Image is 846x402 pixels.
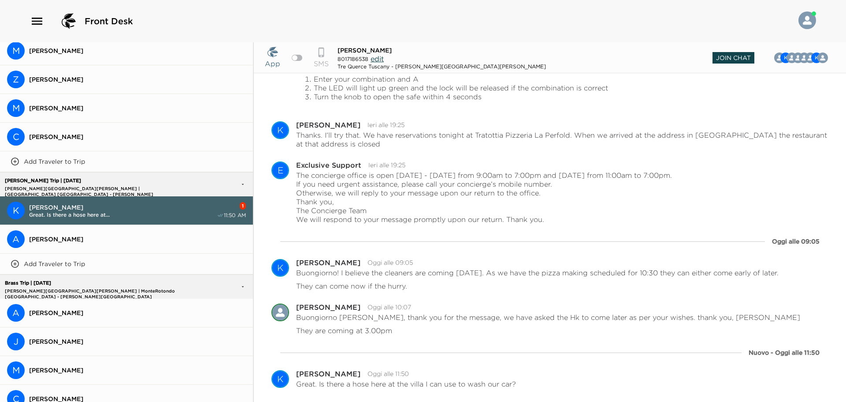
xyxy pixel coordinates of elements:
[296,304,360,311] div: [PERSON_NAME]
[314,58,329,69] p: SMS
[240,202,246,210] div: 1
[271,121,289,139] div: Kip Wadsworth
[3,288,193,294] p: [PERSON_NAME][GEOGRAPHIC_DATA][PERSON_NAME] | MonteRotondo [GEOGRAPHIC_DATA] - [PERSON_NAME][GEOG...
[7,202,25,219] div: K
[296,313,800,322] p: Buongiorno [PERSON_NAME], thank you for the message, we have asked the Hk to come later as per yo...
[29,104,246,112] span: [PERSON_NAME]
[799,53,809,63] img: B
[367,303,411,311] time: 2025-10-01T08:07:35.029Z
[314,75,828,83] li: Enter your combination and A
[7,304,25,322] div: Arthur Brass
[296,162,361,169] div: Exclusive Support
[271,304,289,321] img: B
[787,53,797,63] img: D
[271,304,289,321] div: Barbara Casini
[296,131,828,148] p: Thanks. I’ll try that. We have reservations tonight at Tratottia Pizzeria La Perfold. When we arr...
[29,133,246,141] span: [PERSON_NAME]
[29,47,246,55] span: [PERSON_NAME]
[272,259,288,277] div: K
[338,56,368,62] span: 8017186538
[338,46,392,54] span: [PERSON_NAME]
[774,53,785,63] div: Simona Gentilezza
[296,268,779,277] p: Buongiorno! I believe the cleaners are coming [DATE]. As we have the pizza making scheduled for 1...
[772,237,820,246] div: Oggi alle 09:05
[749,348,820,357] div: Nuovo - Oggi alle 11:50
[296,370,360,377] div: [PERSON_NAME]
[371,54,384,63] span: edit
[272,121,288,139] div: K
[780,53,791,63] div: K
[338,63,546,70] div: Tre Querce Tuscany - [PERSON_NAME][GEOGRAPHIC_DATA][PERSON_NAME]
[793,53,803,63] img: G
[817,53,828,63] div: Casali di Casole Concierge Team
[296,171,672,224] p: The concierge office is open [DATE] - [DATE] from 9:00am to 7:00pm and [DATE] from 11:00am to 7:0...
[7,99,25,117] div: Mike Garber
[265,58,280,69] p: App
[7,202,25,219] div: Kip Wadsworth
[296,379,516,388] p: Great. Is there a hose here at the villa I can use to wash our car?
[7,333,25,350] div: J
[817,53,828,63] img: C
[7,361,25,379] div: M
[799,49,835,67] button: CKCBGDKS
[799,53,809,63] div: Barbara Casini
[368,161,405,169] time: 2025-09-30T17:25:16.218Z
[7,230,25,248] div: Ann Wadsworth
[7,42,25,60] div: Michael Thurman
[7,42,25,60] div: M
[7,230,25,248] div: A
[712,52,754,64] span: Join Chat
[793,53,803,63] div: Gessica Fabbrucci
[29,75,246,83] span: [PERSON_NAME]
[272,162,288,179] div: E
[272,370,288,388] div: K
[296,121,360,128] div: [PERSON_NAME]
[29,366,246,374] span: [PERSON_NAME]
[367,121,404,129] time: 2025-09-30T17:25:14.032Z
[296,259,360,266] div: [PERSON_NAME]
[7,71,25,88] div: Z
[3,280,193,286] p: Brass Trip | [DATE]
[7,128,25,146] div: Caitlin Lennon
[296,282,407,290] p: They can come now if the hurry.
[224,212,246,219] span: 11:50 AM
[296,326,392,335] p: They are coming at 3.00pm
[7,71,25,88] div: Zach Cregger
[271,162,289,179] div: Exclusive Support
[58,11,79,32] img: logo
[7,333,25,350] div: Jeremy Finkelstein
[3,178,193,184] p: [PERSON_NAME] Trip | [DATE]
[3,186,193,192] p: [PERSON_NAME][GEOGRAPHIC_DATA][PERSON_NAME] | [GEOGRAPHIC_DATA] [GEOGRAPHIC_DATA] - [PERSON_NAME]...
[7,361,25,379] div: Melissa Grobmyer
[29,235,246,243] span: [PERSON_NAME]
[29,211,217,218] span: Great. Is there a hose here at...
[24,260,85,268] p: Add Traveler to Trip
[367,259,413,267] time: 2025-10-01T07:05:01.356Z
[7,128,25,146] div: C
[7,304,25,322] div: A
[710,53,757,62] button: Join Chat
[367,370,409,378] time: 2025-10-01T09:50:42.077Z
[774,53,785,63] img: S
[271,370,289,388] div: Kip Wadsworth
[798,11,816,29] img: User
[85,15,133,27] span: Front Desk
[780,53,791,63] div: Kip Wadsworth
[24,158,85,165] p: Add Traveler to Trip
[29,309,246,317] span: [PERSON_NAME]
[314,92,828,101] li: Turn the knob to open the safe within 4 seconds
[7,99,25,117] div: M
[29,203,217,211] span: [PERSON_NAME]
[314,83,828,92] li: The LED will light up green and the lock will be released if the combination is correct
[29,338,246,346] span: [PERSON_NAME]
[271,259,289,277] div: Kip Wadsworth
[787,53,797,63] div: Davide Poli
